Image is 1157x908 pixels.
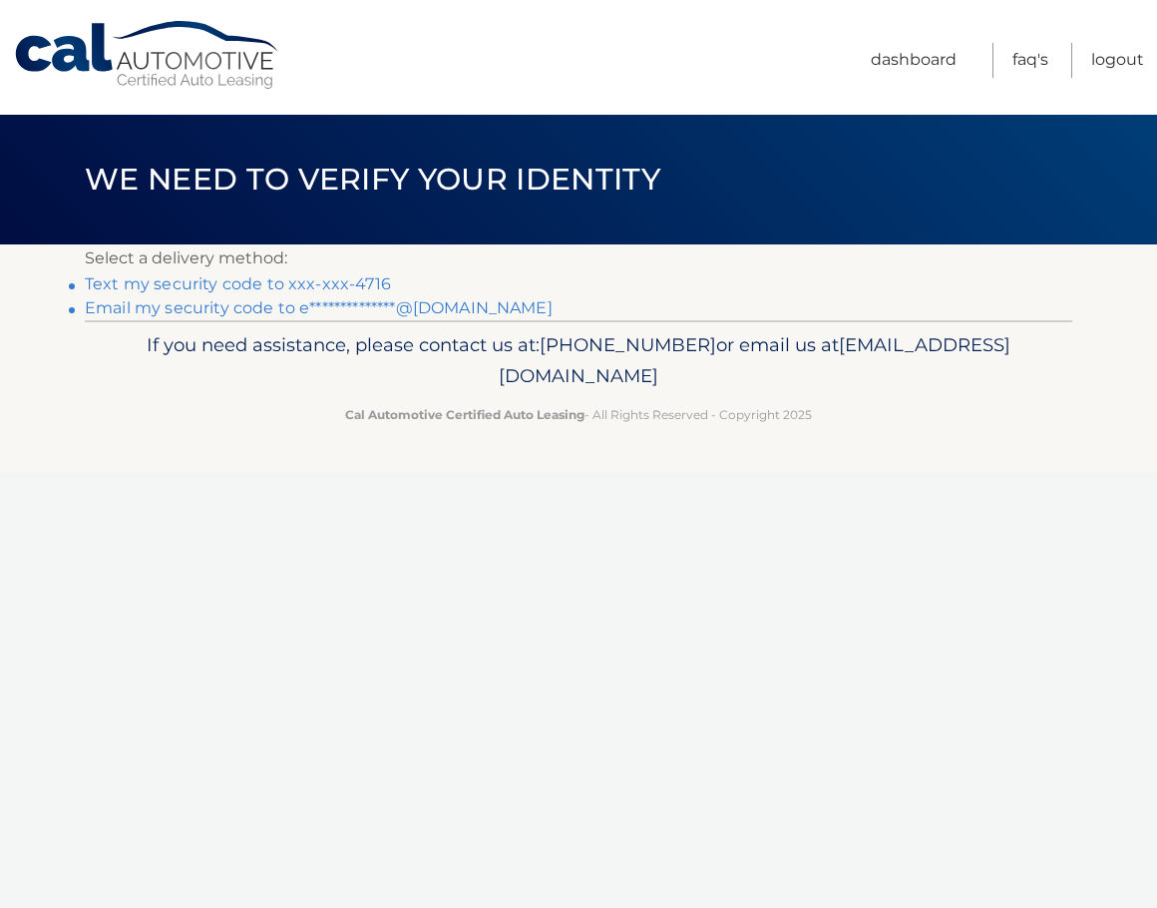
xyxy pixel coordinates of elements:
[98,404,1059,425] p: - All Rights Reserved - Copyright 2025
[345,407,584,422] strong: Cal Automotive Certified Auto Leasing
[98,329,1059,393] p: If you need assistance, please contact us at: or email us at
[85,161,660,198] span: We need to verify your identity
[1091,43,1144,78] a: Logout
[871,43,957,78] a: Dashboard
[85,274,391,293] a: Text my security code to xxx-xxx-4716
[13,20,282,91] a: Cal Automotive
[540,333,716,356] span: [PHONE_NUMBER]
[85,244,1072,272] p: Select a delivery method:
[1012,43,1048,78] a: FAQ's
